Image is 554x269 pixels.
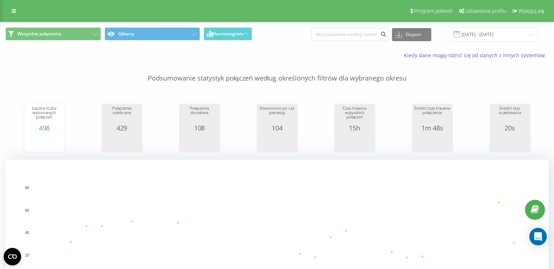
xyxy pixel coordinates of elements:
div: 104 [259,124,295,132]
svg: A chart. [104,132,140,153]
div: 20s [492,124,528,132]
div: 429 [104,124,140,132]
button: Harmonogram [204,27,252,40]
div: Średni czas oczekiwania [492,106,528,124]
p: Podsumowanie statystyk połączeń według określonych filtrów dla wybranego okresu [5,59,549,83]
text: 80 [25,186,30,190]
div: 108 [181,124,218,132]
span: Wszystkie połączenia [17,31,61,37]
text: 60 [25,208,30,213]
svg: A chart. [492,132,528,153]
svg: A chart. [414,132,451,153]
button: Wszystkie połączenia [5,27,101,40]
svg: A chart. [26,132,63,153]
div: Open Intercom Messenger [529,228,547,245]
span: Harmonogram [213,31,243,36]
svg: A chart. [181,132,218,153]
text: 20 [25,253,30,257]
div: Czas trwania wszystkich połączeń [337,106,373,124]
button: Eksport [392,28,431,41]
span: Wyloguj się [518,8,544,14]
div: Połączenia docelowe [181,106,218,124]
text: 40 [25,231,30,235]
button: Open CMP widget [4,248,21,265]
div: 15h [337,124,373,132]
input: Wyszukiwanie według numeru [311,28,388,41]
svg: A chart. [337,132,373,153]
svg: A chart. [259,132,295,153]
span: Program poleceń [414,8,453,14]
div: Średni czas trwania połączenia [414,106,451,124]
div: Połączenia odebrane [104,106,140,124]
div: 498 [26,124,63,132]
div: 1m 48s [414,124,451,132]
div: Dzwoniono po raz pierwszy [259,106,295,124]
button: Główny [105,27,200,40]
span: Ustawienia profilu [465,8,506,14]
div: Łączna liczba wykonanych połączeń [26,106,63,124]
a: Kiedy dane mogą różnić się od danych z innych systemów [404,52,549,59]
